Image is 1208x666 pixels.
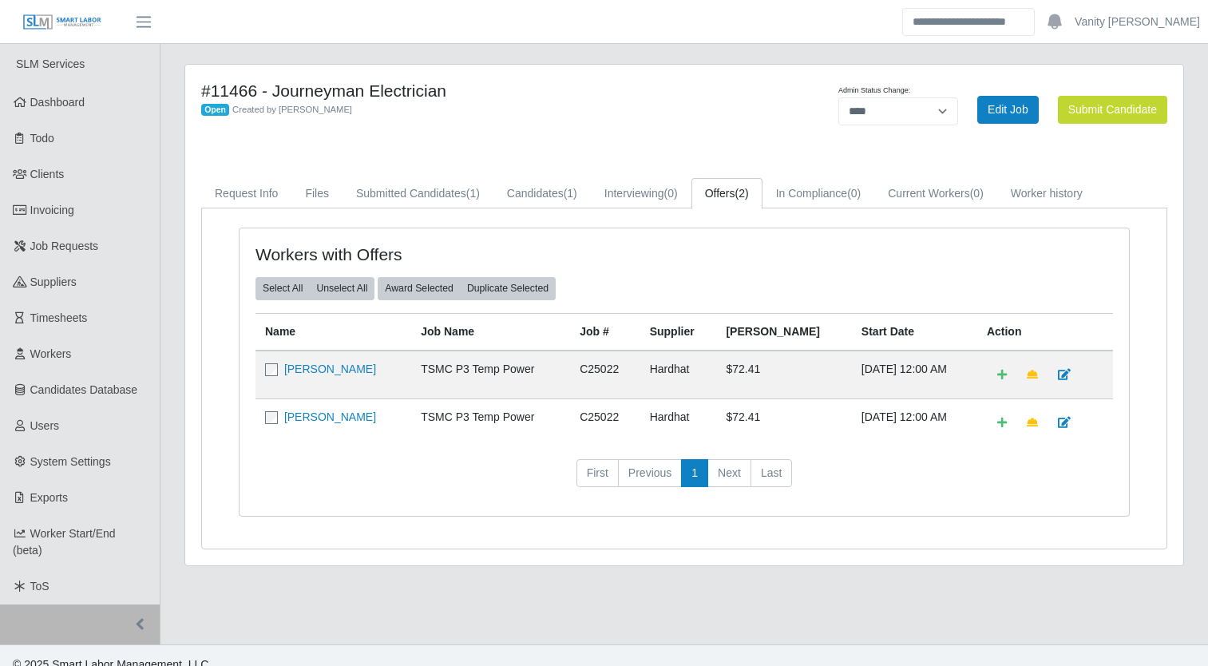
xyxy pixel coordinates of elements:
[30,168,65,180] span: Clients
[22,14,102,31] img: SLM Logo
[411,313,570,351] th: Job Name
[284,363,376,375] a: [PERSON_NAME]
[997,178,1096,209] a: Worker history
[411,398,570,446] td: TSMC P3 Temp Power
[681,459,708,488] a: 1
[30,240,99,252] span: Job Requests
[13,527,116,557] span: Worker Start/End (beta)
[735,187,749,200] span: (2)
[570,313,640,351] th: Job #
[852,351,977,399] td: [DATE] 12:00 AM
[30,347,72,360] span: Workers
[201,178,291,209] a: Request Info
[640,398,717,446] td: Hardhat
[640,351,717,399] td: Hardhat
[30,204,74,216] span: Invoicing
[664,187,678,200] span: (0)
[30,580,50,593] span: ToS
[30,132,54,145] span: Todo
[30,276,77,288] span: Suppliers
[493,178,591,209] a: Candidates
[987,409,1017,437] a: Add Default Cost Code
[691,178,762,209] a: Offers
[987,361,1017,389] a: Add Default Cost Code
[716,313,851,351] th: [PERSON_NAME]
[852,313,977,351] th: Start Date
[411,351,570,399] td: TSMC P3 Temp Power
[570,398,640,446] td: C25022
[291,178,343,209] a: Files
[255,277,310,299] button: Select All
[1075,14,1200,30] a: Vanity [PERSON_NAME]
[378,277,461,299] button: Award Selected
[902,8,1035,36] input: Search
[570,351,640,399] td: C25022
[977,96,1039,124] a: Edit Job
[838,85,910,97] label: Admin Status Change:
[1016,409,1048,437] a: Make Team Lead
[716,351,851,399] td: $72.41
[852,398,977,446] td: [DATE] 12:00 AM
[30,455,111,468] span: System Settings
[378,277,556,299] div: bulk actions
[343,178,493,209] a: Submitted Candidates
[30,383,138,396] span: Candidates Database
[201,81,755,101] h4: #11466 - Journeyman Electrician
[255,277,374,299] div: bulk actions
[1058,96,1167,124] button: Submit Candidate
[716,398,851,446] td: $72.41
[30,311,88,324] span: Timesheets
[284,410,376,423] a: [PERSON_NAME]
[255,313,411,351] th: Name
[640,313,717,351] th: Supplier
[30,491,68,504] span: Exports
[16,57,85,70] span: SLM Services
[232,105,352,114] span: Created by [PERSON_NAME]
[847,187,861,200] span: (0)
[564,187,577,200] span: (1)
[309,277,374,299] button: Unselect All
[762,178,875,209] a: In Compliance
[201,104,229,117] span: Open
[874,178,997,209] a: Current Workers
[1016,361,1048,389] a: Make Team Lead
[460,277,556,299] button: Duplicate Selected
[255,459,1113,501] nav: pagination
[255,244,599,264] h4: Workers with Offers
[970,187,984,200] span: (0)
[30,96,85,109] span: Dashboard
[466,187,480,200] span: (1)
[977,313,1113,351] th: Action
[591,178,691,209] a: Interviewing
[30,419,60,432] span: Users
